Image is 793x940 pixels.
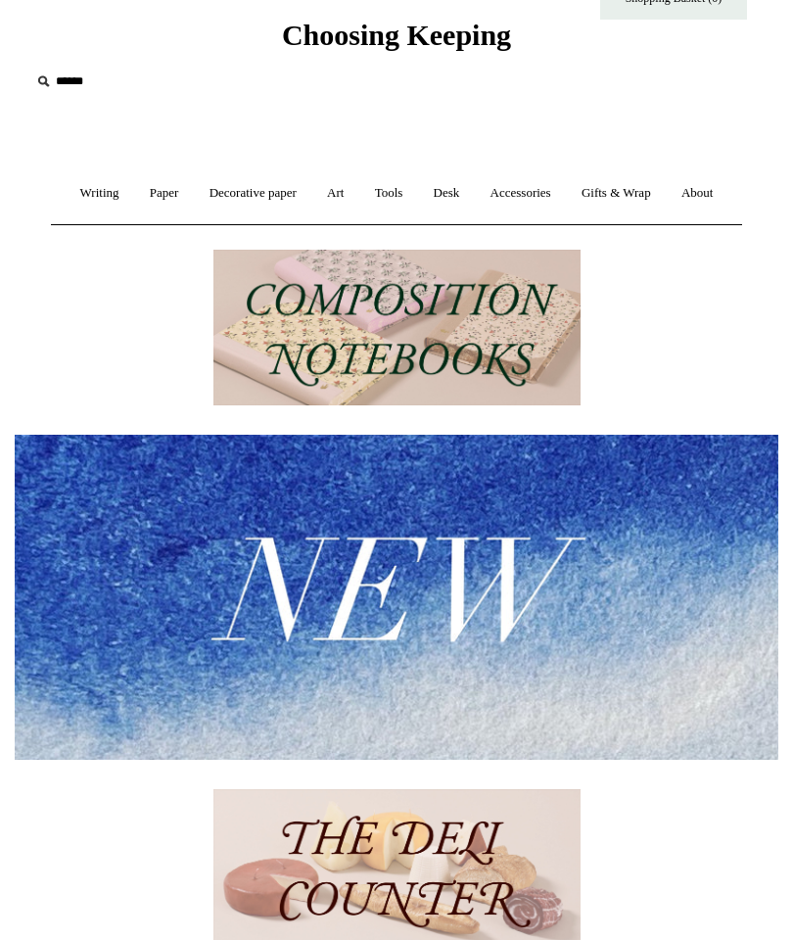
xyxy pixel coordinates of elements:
a: Paper [136,167,193,219]
a: Gifts & Wrap [568,167,665,219]
a: About [668,167,727,219]
span: Choosing Keeping [282,19,511,51]
a: Art [313,167,357,219]
img: 202302 Composition ledgers.jpg__PID:69722ee6-fa44-49dd-a067-31375e5d54ec [213,250,581,406]
img: New.jpg__PID:f73bdf93-380a-4a35-bcfe-7823039498e1 [15,435,778,760]
a: Choosing Keeping [282,34,511,48]
a: Desk [420,167,474,219]
a: Accessories [477,167,565,219]
a: Writing [67,167,133,219]
a: Tools [361,167,417,219]
a: Decorative paper [196,167,310,219]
